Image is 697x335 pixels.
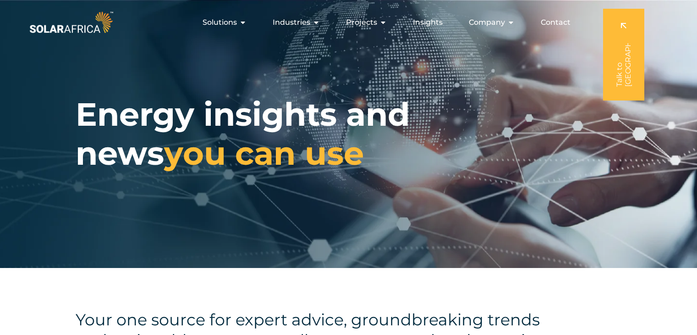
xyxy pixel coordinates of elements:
span: Solutions [203,17,237,28]
a: Contact [541,17,571,28]
span: Company [469,17,505,28]
span: Projects [346,17,377,28]
a: Insights [413,17,443,28]
h1: Energy insights and news [76,95,511,173]
nav: Menu [115,13,578,32]
div: Menu Toggle [115,13,578,32]
span: you can use [164,134,364,173]
span: Industries [273,17,310,28]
